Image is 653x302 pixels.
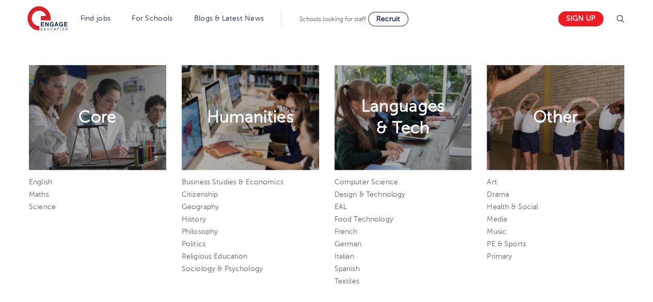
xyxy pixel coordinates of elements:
a: Design & Technology [335,190,406,198]
a: Find jobs [81,14,111,22]
a: For Schools [132,14,172,22]
a: Science [29,203,56,211]
a: Business Studies & Economics [182,178,283,186]
a: Art [487,178,497,186]
a: Drama [487,190,509,198]
a: Blogs & Latest News [194,14,264,22]
a: Spanish [335,265,360,273]
a: EAL [335,203,347,211]
a: Italian [335,252,354,260]
a: Sociology & Psychology [182,265,263,273]
a: German [335,240,362,248]
span: Schools looking for staff [299,15,366,23]
a: Sign up [558,11,603,26]
a: Citizenship [182,190,218,198]
a: Media [487,215,507,223]
a: PE & Sports [487,240,526,248]
a: Food Technology [335,215,393,223]
a: Primary [487,252,512,260]
a: English [29,178,52,186]
a: Health & Social [487,203,538,211]
a: Geography [182,203,219,211]
a: History [182,215,206,223]
h2: Core [78,106,116,128]
a: Computer Science [335,178,398,186]
a: Religious Education [182,252,248,260]
a: Philosophy [182,228,218,235]
a: French [335,228,358,235]
img: Engage Education [27,6,68,32]
h2: Languages & Tech [361,96,444,139]
a: Textiles [335,277,359,285]
a: Music [487,228,506,235]
span: Recruit [376,15,400,23]
h2: Humanities [207,106,294,128]
a: Recruit [368,12,408,26]
a: Maths [29,190,49,198]
a: Politics [182,240,205,248]
h2: Other [533,106,578,128]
